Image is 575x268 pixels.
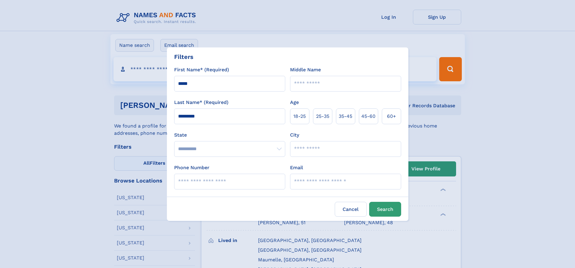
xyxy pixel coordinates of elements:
[290,131,299,139] label: City
[387,113,396,120] span: 60+
[174,52,193,61] div: Filters
[361,113,375,120] span: 45‑60
[174,99,228,106] label: Last Name* (Required)
[335,202,367,217] label: Cancel
[293,113,306,120] span: 18‑25
[290,164,303,171] label: Email
[174,131,285,139] label: State
[174,164,209,171] label: Phone Number
[316,113,329,120] span: 25‑35
[290,66,321,73] label: Middle Name
[290,99,299,106] label: Age
[339,113,352,120] span: 35‑45
[174,66,229,73] label: First Name* (Required)
[369,202,401,217] button: Search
